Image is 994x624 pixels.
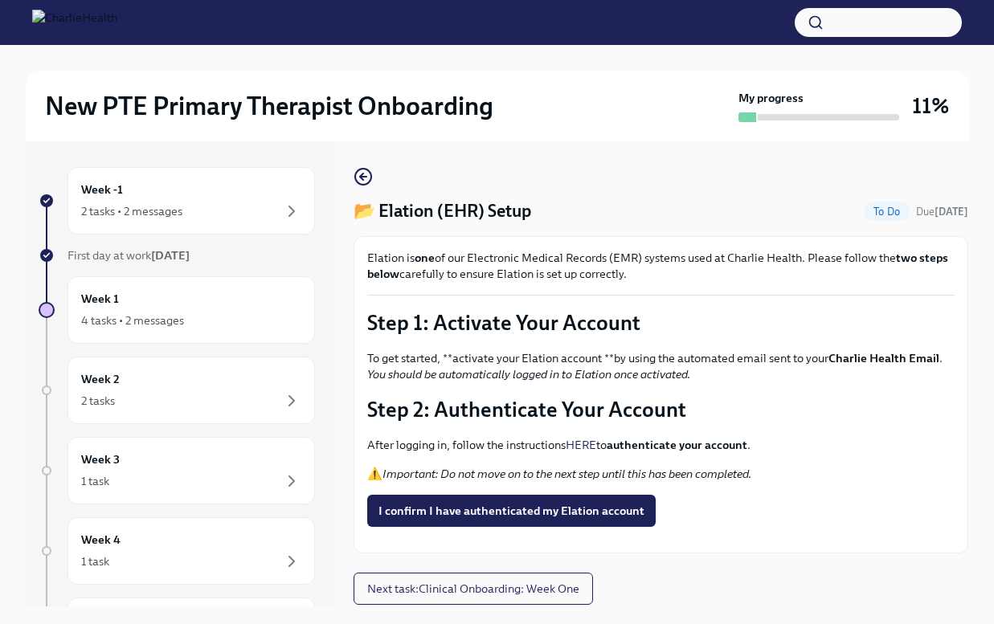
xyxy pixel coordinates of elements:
[81,553,109,569] div: 1 task
[81,393,115,409] div: 2 tasks
[916,206,968,218] span: Due
[81,203,182,219] div: 2 tasks • 2 messages
[45,90,493,122] h2: New PTE Primary Therapist Onboarding
[81,451,120,468] h6: Week 3
[607,438,747,452] strong: authenticate your account
[566,438,596,452] a: HERE
[81,312,184,328] div: 4 tasks • 2 messages
[935,206,968,218] strong: [DATE]
[81,531,121,549] h6: Week 4
[81,290,119,308] h6: Week 1
[367,367,690,381] em: You should be automatically logged in to Elation once activated.
[67,248,190,263] span: First day at work
[39,276,315,344] a: Week 14 tasks • 2 messages
[367,395,955,424] p: Step 2: Authenticate Your Account
[378,503,644,519] span: I confirm I have authenticated my Elation account
[39,167,315,235] a: Week -12 tasks • 2 messages
[828,351,939,365] strong: Charlie Health Email
[916,204,968,219] span: August 22nd, 2025 09:00
[81,181,123,198] h6: Week -1
[354,573,593,605] button: Next task:Clinical Onboarding: Week One
[39,357,315,424] a: Week 22 tasks
[367,350,955,382] p: To get started, **activate your Elation account **by using the automated email sent to your .
[32,10,117,35] img: CharlieHealth
[39,247,315,263] a: First day at work[DATE]
[367,581,579,597] span: Next task : Clinical Onboarding: Week One
[367,437,955,453] p: After logging in, follow the instructions to .
[367,250,955,282] p: Elation is of our Electronic Medical Records (EMR) systems used at Charlie Health. Please follow ...
[367,466,955,482] p: ⚠️
[39,437,315,504] a: Week 31 task
[81,370,120,388] h6: Week 2
[367,495,656,527] button: I confirm I have authenticated my Elation account
[912,92,949,120] h3: 11%
[367,308,955,337] p: Step 1: Activate Your Account
[151,248,190,263] strong: [DATE]
[354,199,531,223] h4: 📂 Elation (EHR) Setup
[415,251,435,265] strong: one
[382,467,751,481] em: Important: Do not move on to the next step until this has been completed.
[738,90,804,106] strong: My progress
[39,517,315,585] a: Week 41 task
[864,206,910,218] span: To Do
[81,473,109,489] div: 1 task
